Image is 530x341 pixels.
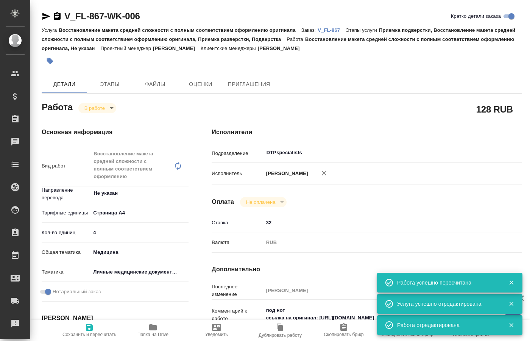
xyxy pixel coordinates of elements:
[318,27,346,33] a: V_FL-867
[184,192,186,194] button: Open
[42,186,90,202] p: Направление перевода
[42,249,90,256] p: Общая тематика
[42,209,90,217] p: Тарифные единицы
[212,128,522,137] h4: Исполнители
[182,80,219,89] span: Оценки
[62,332,116,337] span: Сохранить и пересчитать
[503,300,519,307] button: Закрыть
[503,279,519,286] button: Закрыть
[53,288,101,296] span: Нотариальный заказ
[244,199,277,205] button: Не оплачена
[301,27,318,33] p: Заказ:
[263,236,496,249] div: RUB
[212,219,263,227] p: Ставка
[316,165,332,181] button: Удалить исполнителя
[346,27,379,33] p: Этапы услуги
[228,80,270,89] span: Приглашения
[42,27,59,33] p: Услуга
[101,45,153,51] p: Проектный менеджер
[137,332,168,337] span: Папка на Drive
[153,45,201,51] p: [PERSON_NAME]
[212,150,263,157] p: Подразделение
[397,321,497,329] div: Работа отредактирована
[42,268,90,276] p: Тематика
[42,229,90,236] p: Кол-во единиц
[59,27,301,33] p: Восстановление макета средней сложности с полным соответствием оформлению оригинала
[42,53,58,69] button: Добавить тэг
[82,105,107,111] button: В работе
[451,13,501,20] span: Кратко детали заказа
[201,45,258,51] p: Клиентские менеджеры
[64,11,140,21] a: V_FL-867-WK-006
[42,12,51,21] button: Скопировать ссылку для ЯМессенджера
[90,227,189,238] input: ✎ Введи что-нибудь
[240,197,287,207] div: В работе
[78,103,116,113] div: В работе
[263,217,496,228] input: ✎ Введи что-нибудь
[205,332,228,337] span: Уведомить
[263,170,308,177] p: [PERSON_NAME]
[324,332,363,337] span: Скопировать бриф
[137,80,173,89] span: Файлы
[58,320,121,341] button: Сохранить и пересчитать
[397,300,497,308] div: Услуга успешно отредактирована
[90,206,189,219] div: Страница А4
[259,333,302,338] span: Дублировать работу
[42,100,73,113] h2: Работа
[212,239,263,246] p: Валюта
[212,307,263,322] p: Комментарий к работе
[53,12,62,21] button: Скопировать ссылку
[212,197,234,206] h4: Оплата
[248,320,312,341] button: Дублировать работу
[476,103,513,116] h2: 128 RUB
[90,266,189,278] div: Личные медицинские документы (справки, эпикризы)
[121,320,185,341] button: Папка на Drive
[376,320,439,341] button: Скопировать мини-бриф
[42,162,90,170] p: Вид работ
[90,246,189,259] div: Медицина
[212,283,263,298] p: Последнее изменение
[42,314,181,323] h4: [PERSON_NAME]
[46,80,83,89] span: Детали
[212,170,263,177] p: Исполнитель
[503,322,519,328] button: Закрыть
[42,128,181,137] h4: Основная информация
[263,285,496,296] input: Пустое поле
[397,279,497,286] div: Работа успешно пересчитана
[287,36,305,42] p: Работа
[492,152,493,153] button: Open
[312,320,376,341] button: Скопировать бриф
[92,80,128,89] span: Этапы
[185,320,248,341] button: Уведомить
[258,45,306,51] p: [PERSON_NAME]
[263,304,496,324] textarea: под нот ссылка на оригинал: [URL][DOMAIN_NAME]
[212,265,522,274] h4: Дополнительно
